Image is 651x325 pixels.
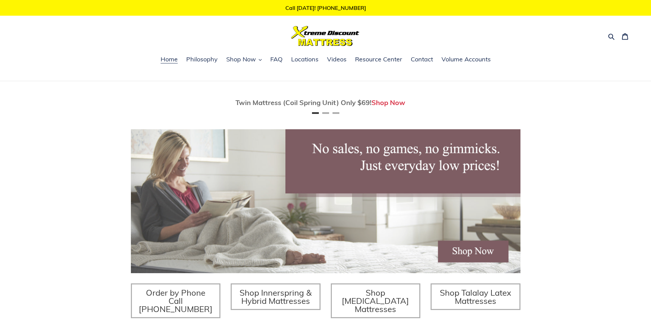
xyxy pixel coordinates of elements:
button: Page 2 [322,112,329,114]
a: Philosophy [183,55,221,65]
button: Page 3 [333,112,339,114]
button: Page 1 [312,112,319,114]
span: Shop Innerspring & Hybrid Mattresses [240,287,312,306]
span: Shop [MEDICAL_DATA] Mattresses [342,287,409,314]
span: Contact [411,55,433,63]
button: Shop Now [223,55,265,65]
a: Shop Talalay Latex Mattresses [431,283,520,310]
a: Videos [324,55,350,65]
a: Volume Accounts [438,55,494,65]
span: Resource Center [355,55,402,63]
a: Contact [407,55,436,65]
span: FAQ [270,55,283,63]
a: Order by Phone Call [PHONE_NUMBER] [131,283,221,318]
a: Locations [288,55,322,65]
span: Twin Mattress (Coil Spring Unit) Only $69! [235,98,371,107]
a: Shop [MEDICAL_DATA] Mattresses [331,283,421,318]
img: Xtreme Discount Mattress [291,26,360,46]
span: Videos [327,55,347,63]
a: Shop Innerspring & Hybrid Mattresses [231,283,321,310]
span: Volume Accounts [442,55,491,63]
a: Resource Center [352,55,406,65]
a: Home [157,55,181,65]
a: FAQ [267,55,286,65]
span: Home [161,55,178,63]
span: Order by Phone Call [PHONE_NUMBER] [139,287,213,314]
span: Philosophy [186,55,218,63]
a: Shop Now [371,98,405,107]
span: Locations [291,55,318,63]
img: herobannermay2022-1652879215306_1200x.jpg [131,129,520,273]
span: Shop Talalay Latex Mattresses [440,287,511,306]
span: Shop Now [226,55,256,63]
